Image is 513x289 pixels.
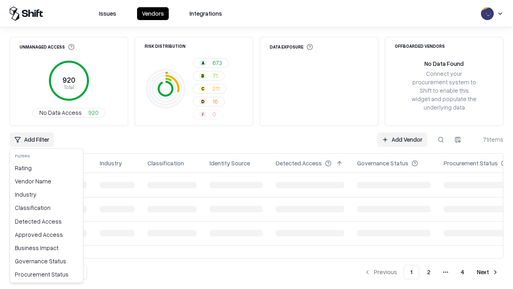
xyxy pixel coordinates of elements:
[12,268,81,281] div: Procurement Status
[12,175,81,188] div: Vendor Name
[12,188,81,201] div: Industry
[12,201,81,214] div: Classification
[12,228,81,241] div: Approved Access
[12,215,81,228] div: Detected Access
[12,254,81,268] div: Governance Status
[10,149,83,283] div: Add Filter
[12,151,81,161] div: Filters
[12,241,81,254] div: Business Impact
[12,161,81,175] div: Rating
